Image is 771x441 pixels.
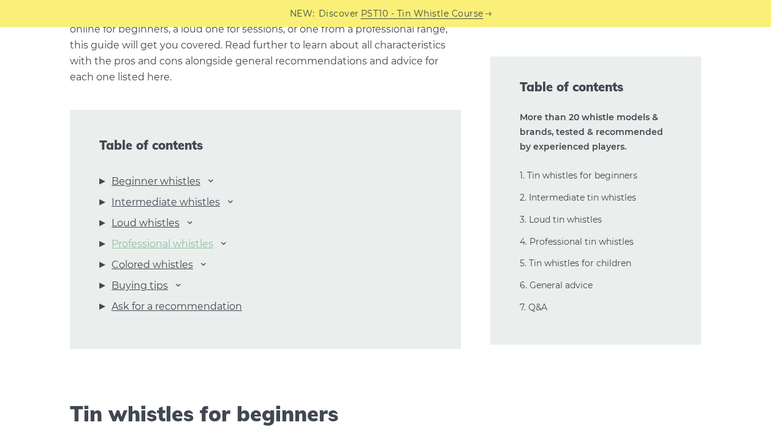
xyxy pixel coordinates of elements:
[520,79,672,96] span: Table of contents
[361,7,484,21] a: PST10 - Tin Whistle Course
[70,6,461,85] p: Whether you are just getting started and looking for the best tin whistle to buy online for begin...
[520,192,636,203] a: 2. Intermediate tin whistles
[112,194,220,210] a: Intermediate whistles
[319,7,359,21] span: Discover
[290,7,315,21] span: NEW:
[70,402,461,427] h2: Tin whistles for beginners
[112,174,200,190] a: Beginner whistles
[112,215,180,231] a: Loud whistles
[112,236,213,252] a: Professional whistles
[520,302,547,313] a: 7. Q&A
[112,299,242,315] a: Ask for a recommendation
[520,236,634,247] a: 4. Professional tin whistles
[520,214,602,225] a: 3. Loud tin whistles
[112,257,193,273] a: Colored whistles
[112,278,168,294] a: Buying tips
[99,138,431,153] span: Table of contents
[520,170,637,181] a: 1. Tin whistles for beginners
[520,112,663,152] strong: More than 20 whistle models & brands, tested & recommended by experienced players.
[520,258,631,269] a: 5. Tin whistles for children
[520,280,593,291] a: 6. General advice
